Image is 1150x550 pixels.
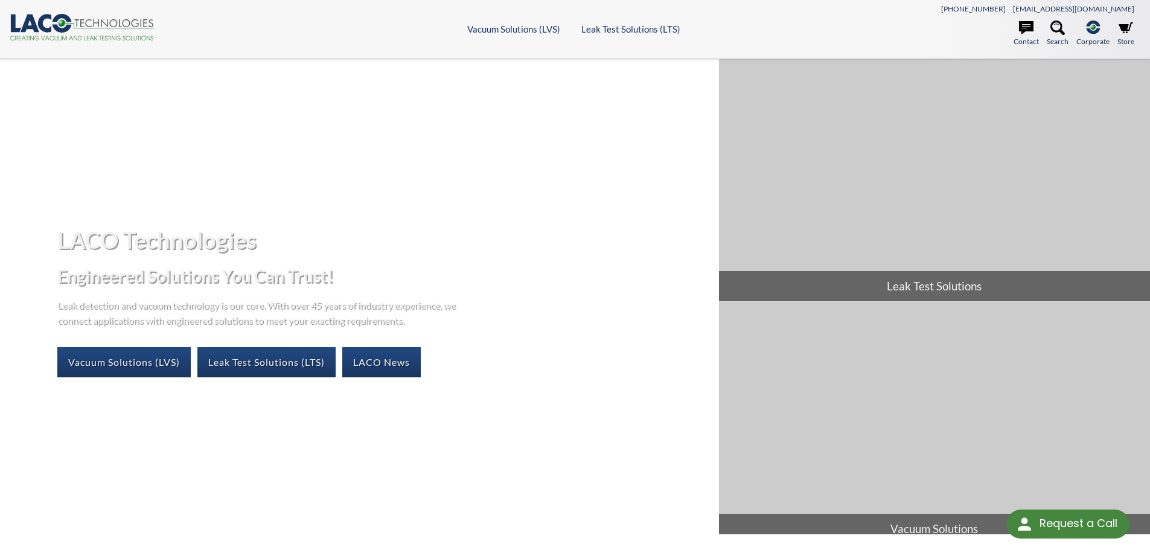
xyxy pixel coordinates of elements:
[1117,21,1134,47] a: Store
[1015,514,1034,534] img: round button
[719,514,1150,544] span: Vacuum Solutions
[57,265,709,287] h2: Engineered Solutions You Can Trust!
[1076,36,1110,47] span: Corporate
[941,4,1006,13] a: [PHONE_NUMBER]
[1013,4,1134,13] a: [EMAIL_ADDRESS][DOMAIN_NAME]
[57,347,191,377] a: Vacuum Solutions (LVS)
[719,302,1150,544] a: Vacuum Solutions
[197,347,336,377] a: Leak Test Solutions (LTS)
[57,225,709,255] h1: LACO Technologies
[342,347,421,377] a: LACO News
[1006,510,1129,539] div: Request a Call
[581,24,680,34] a: Leak Test Solutions (LTS)
[467,24,560,34] a: Vacuum Solutions (LVS)
[1014,21,1039,47] a: Contact
[1047,21,1069,47] a: Search
[719,59,1150,301] a: Leak Test Solutions
[1040,510,1117,537] div: Request a Call
[57,297,462,328] p: Leak detection and vacuum technology is our core. With over 45 years of industry experience, we c...
[719,271,1150,301] span: Leak Test Solutions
